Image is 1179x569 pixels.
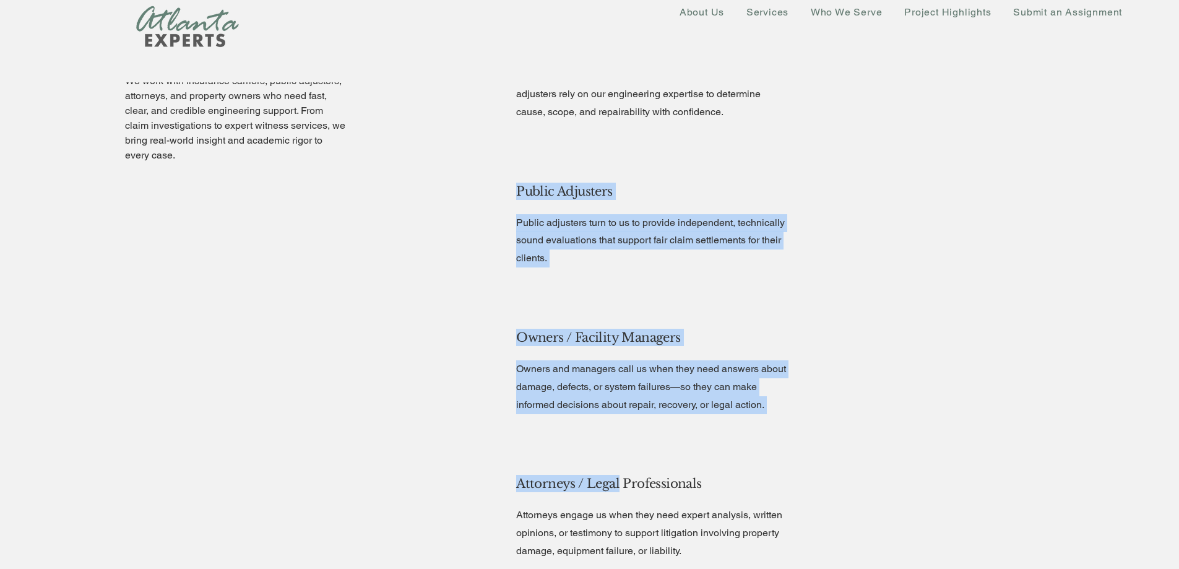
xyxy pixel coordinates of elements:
[811,6,883,18] span: Who We Serve
[516,70,767,118] span: When evaluating complex or high-stakes property claims, adjusters rely on our engineering experti...
[516,217,785,264] span: Public adjusters turn to us to provide independent, technically sound evaluations that support fa...
[516,184,612,199] span: Public Adjusters
[746,6,788,18] span: Services
[136,6,239,48] img: New Logo Transparent Background_edited.png
[516,476,701,491] span: Attorneys / Legal Professionals
[516,509,782,557] span: Attorneys engage us when they need expert analysis, written opinions, or testimony to support lit...
[516,330,680,345] span: Owners / Facility Managers
[125,75,345,161] span: We work with insurance carriers, public adjusters, attorneys, and property owners who need fast, ...
[1013,6,1122,18] span: Submit an Assignment
[516,363,786,410] span: Owners and managers call us when they need answers about damage, defects, or system failures—so t...
[680,6,724,18] span: About Us
[904,6,991,18] span: Project Highlights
